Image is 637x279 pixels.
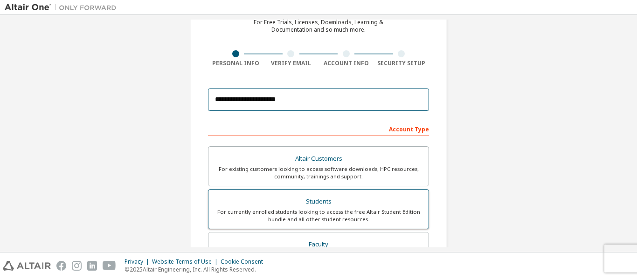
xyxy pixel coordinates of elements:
[152,258,221,265] div: Website Terms of Use
[263,60,319,67] div: Verify Email
[3,261,51,271] img: altair_logo.svg
[214,165,423,180] div: For existing customers looking to access software downloads, HPC resources, community, trainings ...
[208,121,429,136] div: Account Type
[318,60,374,67] div: Account Info
[208,60,263,67] div: Personal Info
[254,19,383,34] div: For Free Trials, Licenses, Downloads, Learning & Documentation and so much more.
[214,152,423,165] div: Altair Customers
[87,261,97,271] img: linkedin.svg
[214,195,423,208] div: Students
[221,258,269,265] div: Cookie Consent
[72,261,82,271] img: instagram.svg
[125,258,152,265] div: Privacy
[103,261,116,271] img: youtube.svg
[214,208,423,223] div: For currently enrolled students looking to access the free Altair Student Edition bundle and all ...
[214,238,423,251] div: Faculty
[56,261,66,271] img: facebook.svg
[125,265,269,273] p: © 2025 Altair Engineering, Inc. All Rights Reserved.
[374,60,429,67] div: Security Setup
[5,3,121,12] img: Altair One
